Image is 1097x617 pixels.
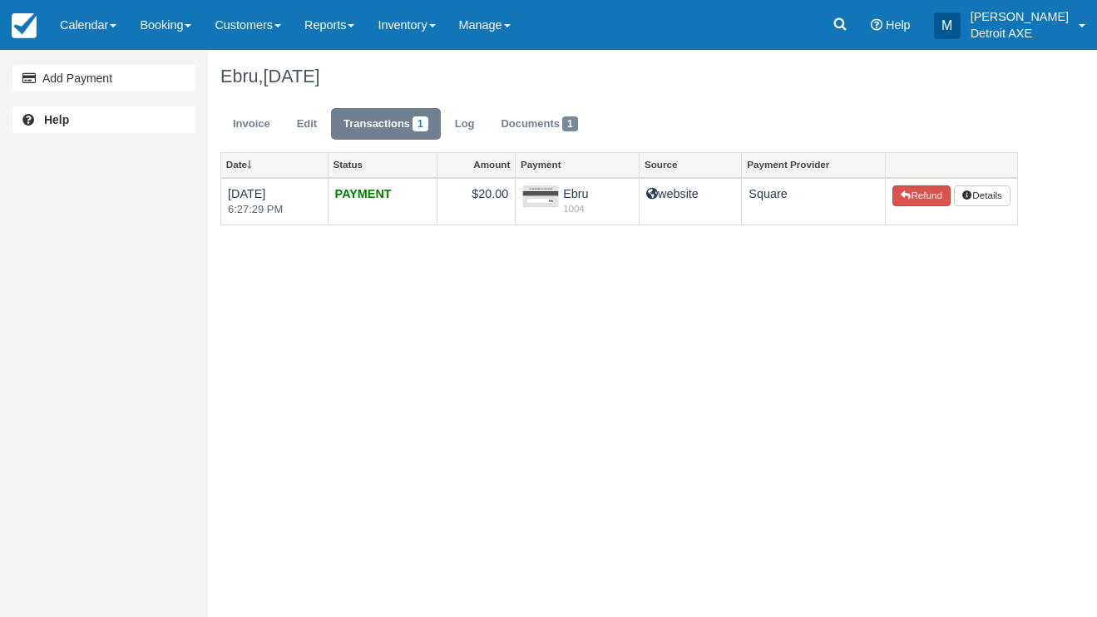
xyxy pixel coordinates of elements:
p: [PERSON_NAME] [971,8,1069,25]
a: Invoice [220,108,283,141]
img: credit.png [522,185,559,208]
em: 6:27:29 PM [228,202,321,218]
a: Help [12,106,195,133]
a: Edit [284,108,329,141]
a: Documents1 [488,108,590,141]
span: [DATE] [264,66,320,86]
button: Refund [892,185,951,207]
td: Ebru [516,178,640,225]
strong: PAYMENT [335,187,392,200]
div: M [934,12,961,39]
p: Detroit AXE [971,25,1069,42]
span: 1 [562,116,578,131]
td: Square [742,178,886,225]
td: [DATE] [221,178,329,225]
td: $20.00 [437,178,515,225]
a: Payment [516,153,639,176]
a: Payment Provider [742,153,885,176]
img: checkfront-main-nav-mini-logo.png [12,13,37,38]
i: Help [871,19,882,31]
b: Help [44,113,69,126]
a: Transactions1 [331,108,441,141]
a: Date [221,153,328,176]
td: website [640,178,742,225]
span: Help [886,18,911,32]
span: 1 [413,116,428,131]
a: Add Payment [12,65,195,91]
a: Source [640,153,741,176]
a: Status [329,153,437,176]
em: 1004 [522,202,632,215]
a: Log [442,108,487,141]
a: Amount [437,153,515,176]
h1: Ebru, [220,67,1018,86]
button: Details [954,185,1011,207]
